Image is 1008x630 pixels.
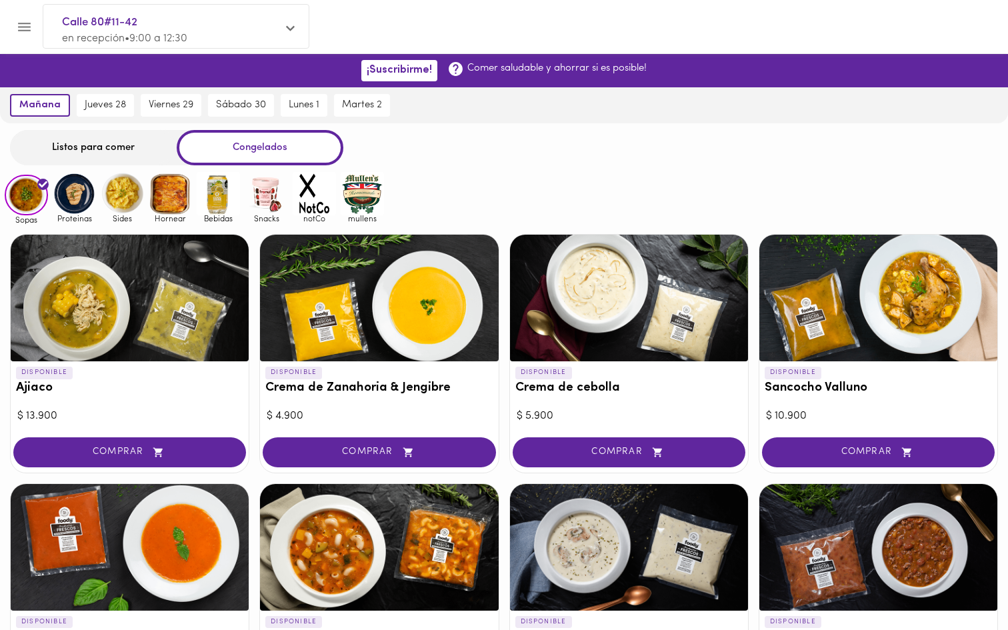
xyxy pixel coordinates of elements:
div: $ 10.900 [766,409,991,424]
button: ¡Suscribirme! [361,60,437,81]
span: Sides [101,214,144,223]
span: sábado 30 [216,99,266,111]
span: COMPRAR [279,447,479,458]
iframe: Messagebird Livechat Widget [931,553,995,617]
img: Hornear [149,172,192,215]
div: Ajiaco [11,235,249,361]
button: Menu [8,11,41,43]
div: Sopa de Frijoles [759,484,997,611]
img: notCo [293,172,336,215]
span: lunes 1 [289,99,319,111]
span: mullens [341,214,384,223]
span: Sopas [5,215,48,224]
img: Snacks [245,172,288,215]
p: DISPONIBLE [515,616,572,628]
p: DISPONIBLE [765,616,821,628]
div: Sancocho Valluno [759,235,997,361]
span: Hornear [149,214,192,223]
img: Proteinas [53,172,96,215]
button: martes 2 [334,94,390,117]
span: Proteinas [53,214,96,223]
p: DISPONIBLE [16,616,73,628]
div: $ 4.900 [267,409,491,424]
div: Crema de Champiñones [510,484,748,611]
span: martes 2 [342,99,382,111]
span: ¡Suscribirme! [367,64,432,77]
div: Sopa Minestrone [260,484,498,611]
img: Sopas [5,175,48,216]
p: DISPONIBLE [16,367,73,379]
span: mañana [19,99,61,111]
button: lunes 1 [281,94,327,117]
span: en recepción • 9:00 a 12:30 [62,33,187,44]
h3: Crema de cebolla [515,381,743,395]
p: DISPONIBLE [265,616,322,628]
h3: Ajiaco [16,381,243,395]
p: DISPONIBLE [765,367,821,379]
button: COMPRAR [513,437,745,467]
img: Sides [101,172,144,215]
span: COMPRAR [779,447,978,458]
button: viernes 29 [141,94,201,117]
div: $ 13.900 [17,409,242,424]
img: mullens [341,172,384,215]
div: Crema de Tomate [11,484,249,611]
span: jueves 28 [85,99,126,111]
div: Crema de cebolla [510,235,748,361]
div: Crema de Zanahoria & Jengibre [260,235,498,361]
span: Calle 80#11-42 [62,14,277,31]
div: Listos para comer [10,130,177,165]
p: Comer saludable y ahorrar si es posible! [467,61,647,75]
h3: Sancocho Valluno [765,381,992,395]
div: Congelados [177,130,343,165]
p: DISPONIBLE [265,367,322,379]
button: jueves 28 [77,94,134,117]
span: viernes 29 [149,99,193,111]
button: COMPRAR [762,437,995,467]
span: COMPRAR [529,447,729,458]
p: DISPONIBLE [515,367,572,379]
button: COMPRAR [13,437,246,467]
button: mañana [10,94,70,117]
button: COMPRAR [263,437,495,467]
img: Bebidas [197,172,240,215]
div: $ 5.900 [517,409,741,424]
span: notCo [293,214,336,223]
button: sábado 30 [208,94,274,117]
h3: Crema de Zanahoria & Jengibre [265,381,493,395]
span: COMPRAR [30,447,229,458]
span: Snacks [245,214,288,223]
span: Bebidas [197,214,240,223]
